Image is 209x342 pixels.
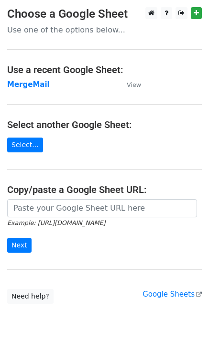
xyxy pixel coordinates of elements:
a: View [117,80,141,89]
a: Need help? [7,289,54,304]
h4: Copy/paste a Google Sheet URL: [7,184,202,195]
a: MergeMail [7,80,50,89]
a: Google Sheets [143,290,202,299]
small: View [127,81,141,88]
h4: Use a recent Google Sheet: [7,64,202,75]
h3: Choose a Google Sheet [7,7,202,21]
p: Use one of the options below... [7,25,202,35]
small: Example: [URL][DOMAIN_NAME] [7,219,105,226]
h4: Select another Google Sheet: [7,119,202,130]
input: Paste your Google Sheet URL here [7,199,197,217]
input: Next [7,238,32,253]
a: Select... [7,138,43,152]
